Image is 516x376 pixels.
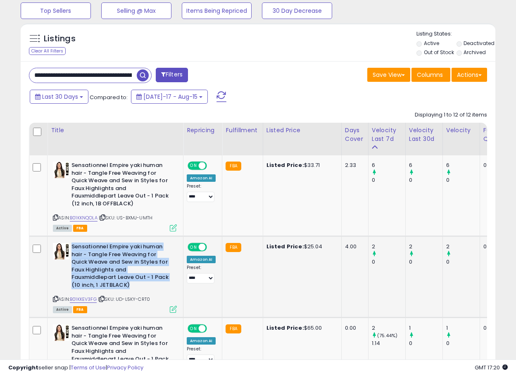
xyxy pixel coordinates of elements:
div: 0 [409,340,442,347]
button: Top Sellers [21,2,91,19]
span: | SKU: US-BXMJ-UMTH [99,214,152,221]
img: 51-tMHL-WoL._SL40_.jpg [53,243,69,259]
div: Amazon AI [187,174,216,182]
div: Preset: [187,346,216,365]
div: Amazon AI [187,256,216,263]
span: Compared to: [90,93,128,101]
label: Out of Stock [424,49,454,56]
a: B01KKEV3FG [70,296,97,303]
div: 6 [446,162,480,169]
div: 2 [446,243,480,250]
div: 2 [409,243,442,250]
div: Clear All Filters [29,47,66,55]
div: 0 [409,258,442,266]
div: 0 [483,324,509,332]
div: Title [51,126,180,135]
div: 1.14 [372,340,405,347]
div: Velocity Last 30d [409,126,439,143]
div: Velocity [446,126,476,135]
div: $33.71 [266,162,335,169]
span: Columns [417,71,443,79]
span: OFF [206,325,219,332]
button: 30 Day Decrease [262,2,332,19]
span: OFF [206,162,219,169]
div: Amazon AI [187,337,216,345]
div: Velocity Last 7d [372,126,402,143]
div: 2 [372,324,405,332]
div: $65.00 [266,324,335,332]
small: FBA [226,243,241,252]
label: Archived [464,49,486,56]
div: 1 [446,324,480,332]
button: Selling @ Max [101,2,171,19]
div: Preset: [187,265,216,283]
a: B01KKNQOLA [70,214,97,221]
div: 0 [446,340,480,347]
button: Filters [156,68,188,82]
div: Displaying 1 to 12 of 12 items [415,111,487,119]
span: FBA [73,306,87,313]
div: seller snap | | [8,364,143,372]
div: ASIN: [53,162,177,231]
b: Listed Price: [266,243,304,250]
b: Listed Price: [266,161,304,169]
div: 0 [446,176,480,184]
button: Actions [452,68,487,82]
strong: Copyright [8,364,38,371]
a: Terms of Use [71,364,106,371]
div: 6 [409,162,442,169]
button: Items Being Repriced [182,2,252,19]
span: ON [188,244,199,251]
div: Repricing [187,126,219,135]
span: [DATE]-17 - Aug-15 [143,93,197,101]
small: FBA [226,162,241,171]
span: All listings currently available for purchase on Amazon [53,306,72,313]
button: Save View [367,68,410,82]
span: 2025-09-15 17:20 GMT [475,364,508,371]
span: FBA [73,225,87,232]
b: Listed Price: [266,324,304,332]
div: Preset: [187,183,216,202]
div: 0 [483,243,509,250]
button: Last 30 Days [30,90,88,104]
label: Active [424,40,439,47]
span: OFF [206,244,219,251]
b: Sensationnel Empire yaki human hair - Tangle Free Weaving for Quick Weave and Sew in Styles for F... [71,162,172,209]
div: 6 [372,162,405,169]
div: Days Cover [345,126,365,143]
div: 0 [483,162,509,169]
div: 0 [372,258,405,266]
span: | SKU: UD-L5KY-CRT0 [98,296,150,302]
img: 418JqTE083L._SL40_.jpg [53,162,69,178]
button: Columns [411,68,450,82]
b: Sensationnel Empire yaki human hair - Tangle Free Weaving for Quick Weave and Sew in Styles for F... [71,243,172,291]
div: 0 [446,258,480,266]
div: ASIN: [53,243,177,312]
b: Sensationnel Empire yaki human hair - Tangle Free Weaving for Quick Weave and Sew in Styles for F... [71,324,172,372]
div: 2 [372,243,405,250]
button: [DATE]-17 - Aug-15 [131,90,208,104]
span: ON [188,162,199,169]
div: 4.00 [345,243,362,250]
div: $25.04 [266,243,335,250]
a: Privacy Policy [107,364,143,371]
div: 2.33 [345,162,362,169]
div: Fulfillment [226,126,259,135]
div: 0 [372,176,405,184]
h5: Listings [44,33,76,45]
div: Fulfillable Quantity [483,126,512,143]
small: (75.44%) [377,332,397,339]
div: 1 [409,324,442,332]
small: FBA [226,324,241,333]
label: Deactivated [464,40,495,47]
div: Listed Price [266,126,338,135]
div: 0.00 [345,324,362,332]
img: 51-tMHL-WoL._SL40_.jpg [53,324,69,341]
div: 0 [409,176,442,184]
span: All listings currently available for purchase on Amazon [53,225,72,232]
p: Listing States: [416,30,495,38]
span: ON [188,325,199,332]
span: Last 30 Days [42,93,78,101]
